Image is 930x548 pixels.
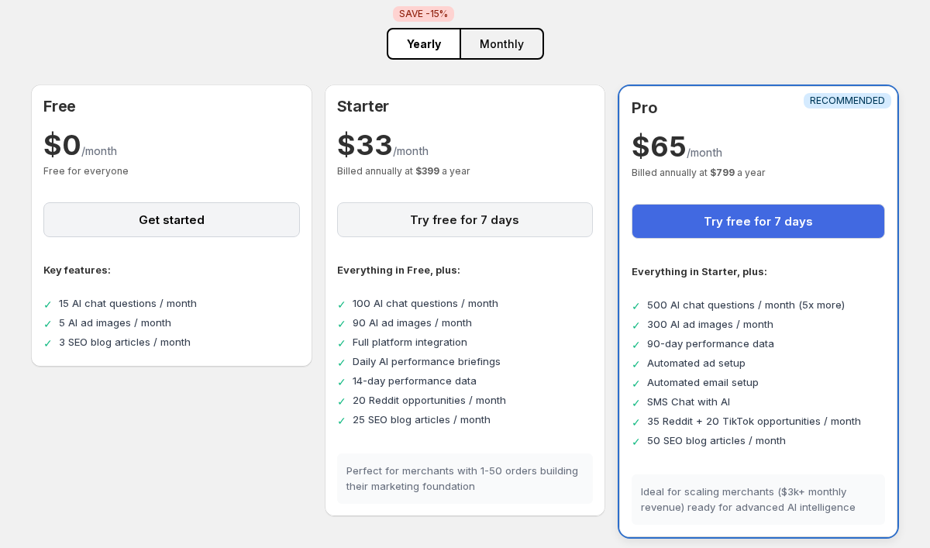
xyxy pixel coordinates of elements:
[647,433,786,449] span: 50 SEO blog articles / month
[632,356,641,372] span: ✓
[647,317,773,333] span: 300 AI ad images / month
[632,317,641,333] span: ✓
[632,474,885,526] div: Ideal for scaling merchants ($3k+ monthly revenue) ready for advanced AI intelligence
[647,356,746,371] span: Automated ad setup
[647,298,845,313] span: 500 AI chat questions / month (5x more)
[337,202,594,237] button: Try free for 7 days
[632,433,641,450] span: ✓
[43,262,300,277] p: Key features:
[43,315,53,332] span: ✓
[353,296,498,312] span: 100 AI chat questions / month
[632,98,885,117] h2: Pro
[81,144,117,157] span: /month
[687,146,722,159] span: /month
[337,296,346,312] span: ✓
[647,336,774,352] span: 90-day performance data
[337,453,594,505] div: Perfect for merchants with 1-50 orders building their marketing foundation
[647,414,861,429] span: 35 Reddit + 20 TikTok opportunities / month
[43,335,53,351] span: ✓
[337,315,346,332] span: ✓
[337,97,594,115] h2: Starter
[353,412,491,428] span: 25 SEO blog articles / month
[337,393,346,409] span: ✓
[632,167,885,179] p: Billed annually at a year
[632,414,641,430] span: ✓
[647,375,759,391] span: Automated email setup
[632,395,641,411] span: ✓
[337,412,346,429] span: ✓
[353,335,467,350] span: Full platform integration
[647,395,730,410] span: SMS Chat with AI
[393,144,429,157] span: /month
[460,28,544,60] button: Monthly
[59,315,171,331] span: 5 AI ad images / month
[632,375,641,391] span: ✓
[43,296,53,312] span: ✓
[43,202,300,237] button: Get started
[353,374,477,389] span: 14-day performance data
[632,129,687,164] span: $ 65
[59,296,197,312] span: 15 AI chat questions / month
[632,298,641,314] span: ✓
[810,95,885,107] span: RECOMMENDED
[43,128,81,162] span: $ 0
[353,315,472,331] span: 90 AI ad images / month
[59,335,191,350] span: 3 SEO blog articles / month
[632,204,885,239] button: Try free for 7 days
[337,165,594,177] p: Billed annually at a year
[43,165,300,177] p: Free for everyone
[337,374,346,390] span: ✓
[632,336,641,353] span: ✓
[43,97,300,115] h2: Free
[353,393,506,408] span: 20 Reddit opportunities / month
[353,354,501,370] span: Daily AI performance briefings
[399,8,448,20] span: SAVE -15%
[415,165,439,177] strong: $ 399
[337,335,346,351] span: ✓
[337,354,346,371] span: ✓
[710,167,735,178] strong: $ 799
[387,28,460,60] button: Yearly
[337,128,393,162] span: $ 33
[337,262,594,277] p: Everything in Free, plus:
[632,264,885,279] p: Everything in Starter, plus:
